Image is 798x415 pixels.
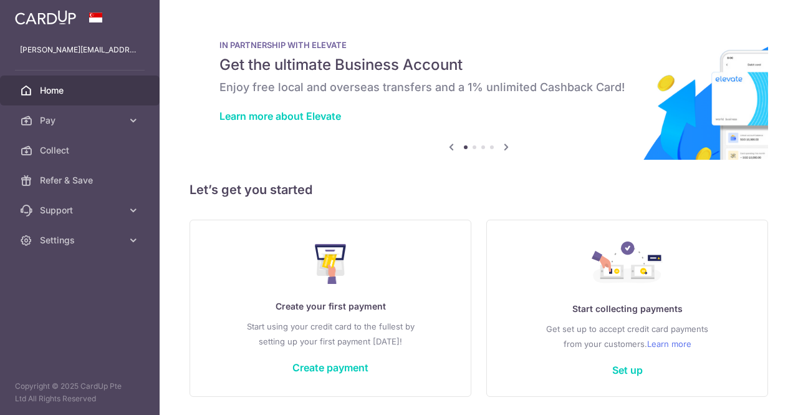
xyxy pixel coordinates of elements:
[219,40,738,50] p: IN PARTNERSHIP WITH ELEVATE
[592,242,663,286] img: Collect Payment
[40,204,122,217] span: Support
[40,174,122,187] span: Refer & Save
[215,319,446,349] p: Start using your credit card to the fullest by setting up your first payment [DATE]!
[292,361,368,374] a: Create payment
[40,114,122,127] span: Pay
[219,110,341,122] a: Learn more about Elevate
[612,364,643,376] a: Set up
[40,84,122,97] span: Home
[215,299,446,314] p: Create your first payment
[219,80,738,95] h6: Enjoy free local and overseas transfers and a 1% unlimited Cashback Card!
[40,234,122,247] span: Settings
[219,55,738,75] h5: Get the ultimate Business Account
[190,20,768,160] img: Renovation banner
[15,10,76,25] img: CardUp
[190,180,768,200] h5: Let’s get you started
[20,44,140,56] p: [PERSON_NAME][EMAIL_ADDRESS][DOMAIN_NAME]
[512,301,743,316] p: Start collecting payments
[647,336,691,351] a: Learn more
[512,321,743,351] p: Get set up to accept credit card payments from your customers.
[315,244,347,284] img: Make Payment
[40,144,122,157] span: Collect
